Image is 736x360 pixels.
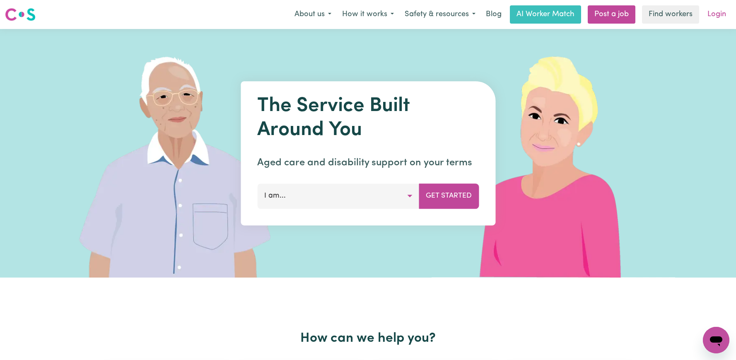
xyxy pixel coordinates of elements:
[257,184,419,208] button: I am...
[703,327,729,353] iframe: Button to launch messaging window
[588,5,635,24] a: Post a job
[257,155,479,170] p: Aged care and disability support on your terms
[642,5,699,24] a: Find workers
[5,5,36,24] a: Careseekers logo
[481,5,507,24] a: Blog
[289,6,337,23] button: About us
[5,7,36,22] img: Careseekers logo
[257,94,479,142] h1: The Service Built Around You
[419,184,479,208] button: Get Started
[100,331,637,346] h2: How can we help you?
[337,6,399,23] button: How it works
[702,5,731,24] a: Login
[510,5,581,24] a: AI Worker Match
[399,6,481,23] button: Safety & resources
